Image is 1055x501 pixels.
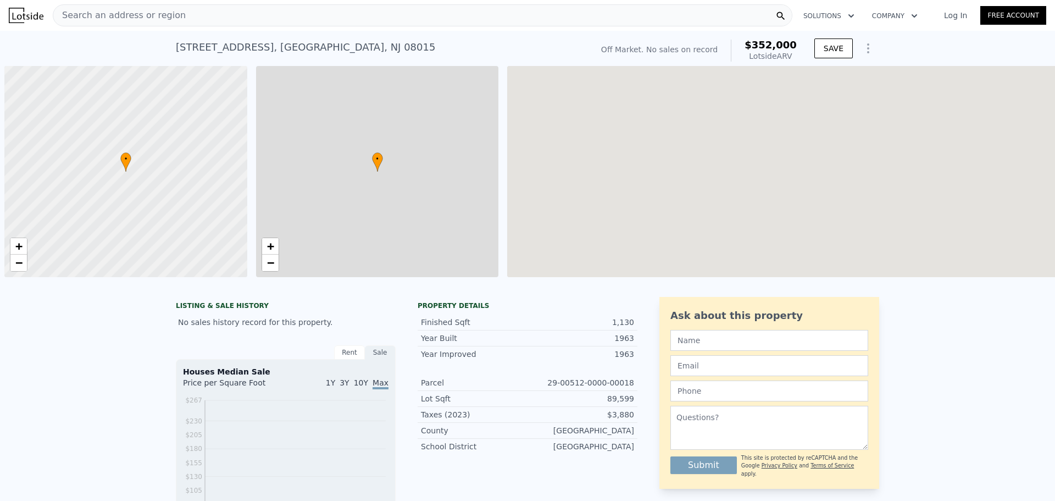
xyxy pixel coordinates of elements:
[372,152,383,172] div: •
[15,256,23,269] span: −
[601,44,718,55] div: Off Market. No sales on record
[266,239,274,253] span: +
[176,312,396,332] div: No sales history record for this property.
[931,10,980,21] a: Log In
[857,37,879,59] button: Show Options
[354,378,368,387] span: 10Y
[185,397,202,404] tspan: $267
[365,345,396,360] div: Sale
[670,308,868,323] div: Ask about this property
[421,349,527,360] div: Year Improved
[334,345,365,360] div: Rent
[421,393,527,404] div: Lot Sqft
[53,9,186,22] span: Search an address or region
[262,255,279,271] a: Zoom out
[527,377,634,388] div: 29-00512-0000-00018
[120,154,131,164] span: •
[185,473,202,481] tspan: $130
[810,463,854,469] a: Terms of Service
[421,441,527,452] div: School District
[262,238,279,255] a: Zoom in
[373,378,388,389] span: Max
[670,456,737,474] button: Submit
[9,8,43,23] img: Lotside
[10,238,27,255] a: Zoom in
[814,38,853,58] button: SAVE
[421,333,527,344] div: Year Built
[527,349,634,360] div: 1963
[185,431,202,439] tspan: $205
[795,6,863,26] button: Solutions
[527,317,634,328] div: 1,130
[670,330,868,351] input: Name
[15,239,23,253] span: +
[745,51,797,62] div: Lotside ARV
[670,355,868,376] input: Email
[527,425,634,436] div: [GEOGRAPHIC_DATA]
[527,441,634,452] div: [GEOGRAPHIC_DATA]
[185,487,202,494] tspan: $105
[527,333,634,344] div: 1963
[741,454,868,478] div: This site is protected by reCAPTCHA and the Google and apply.
[183,377,286,395] div: Price per Square Foot
[185,417,202,425] tspan: $230
[340,378,349,387] span: 3Y
[326,378,335,387] span: 1Y
[266,256,274,269] span: −
[863,6,926,26] button: Company
[176,40,435,55] div: [STREET_ADDRESS] , [GEOGRAPHIC_DATA] , NJ 08015
[10,255,27,271] a: Zoom out
[418,301,637,310] div: Property details
[372,154,383,164] span: •
[183,366,388,377] div: Houses Median Sale
[421,317,527,328] div: Finished Sqft
[120,152,131,172] div: •
[421,377,527,388] div: Parcel
[176,301,396,312] div: LISTING & SALE HISTORY
[762,463,797,469] a: Privacy Policy
[421,425,527,436] div: County
[527,393,634,404] div: 89,599
[421,409,527,420] div: Taxes (2023)
[670,381,868,401] input: Phone
[745,39,797,51] span: $352,000
[185,459,202,467] tspan: $155
[980,6,1046,25] a: Free Account
[527,409,634,420] div: $3,880
[185,445,202,453] tspan: $180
